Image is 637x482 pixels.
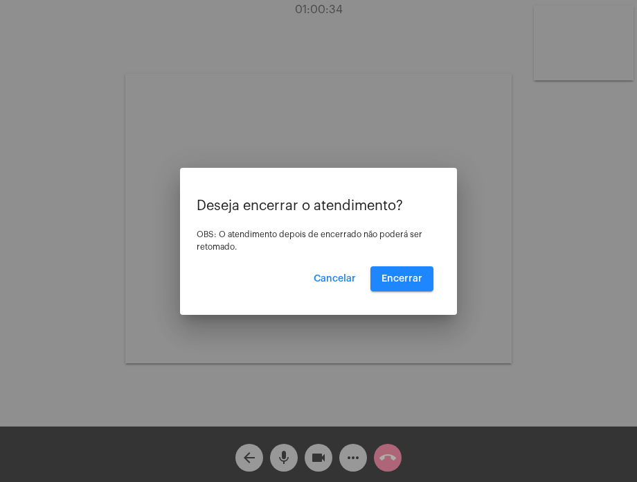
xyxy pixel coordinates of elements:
[370,266,433,291] button: Encerrar
[197,230,422,251] span: OBS: O atendimento depois de encerrado não poderá ser retomado.
[197,198,440,214] p: Deseja encerrar o atendimento?
[382,274,422,284] span: Encerrar
[303,266,367,291] button: Cancelar
[314,274,356,284] span: Cancelar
